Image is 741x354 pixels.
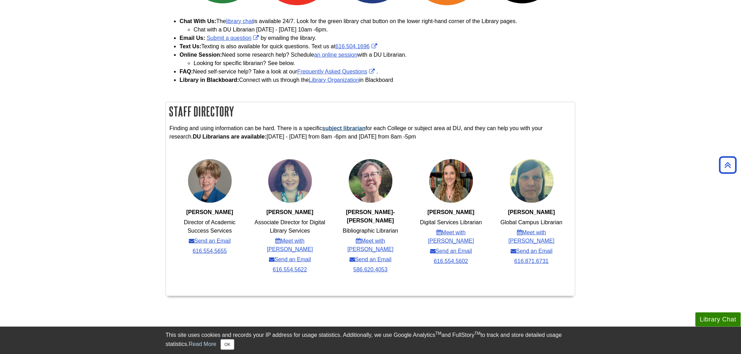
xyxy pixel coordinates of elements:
sup: TM [475,331,480,336]
a: Meet with [PERSON_NAME] [415,228,487,245]
a: Send an Email [189,237,231,245]
a: 616.871.6731 [514,257,549,265]
li: Connect with us through the in Blackboard [180,76,575,84]
strong: [PERSON_NAME] [508,209,555,215]
strong: FAQ: [180,69,193,75]
a: Link opens in new window [335,43,379,49]
button: Library Chat [695,312,741,327]
b: Email Us: [180,35,205,41]
a: 616.554.5602 [434,257,468,265]
h2: Staff Directory [166,102,575,121]
a: Link opens in new window [297,69,376,75]
a: Link opens in new window [207,35,261,41]
li: Director of Academic Success Services [174,218,246,235]
a: Send an Email [430,247,472,255]
a: library chat [226,18,253,24]
a: 616.554.5622 [273,265,307,274]
strong: [PERSON_NAME] [186,209,233,215]
a: Meet with [PERSON_NAME] [334,237,407,254]
a: Meet with [PERSON_NAME] [254,237,326,254]
li: Looking for specific librarian? See below. [194,59,575,68]
li: Need some research help? Schedule with a DU Librarian. [180,51,575,68]
strong: Text Us: [180,43,201,49]
li: by emailing the library. [180,34,575,42]
span: [PERSON_NAME] [428,209,475,215]
a: Send an Email [269,255,311,264]
strong: Library in Blackboard: [180,77,239,83]
a: 616.554.5655 [193,247,227,255]
a: subject librarian [322,125,366,131]
strong: Online Session: [180,52,222,58]
li: The is available 24/7. Look for the green library chat button on the lower right-hand corner of t... [180,17,575,34]
button: Close [221,339,234,350]
a: an online session [314,52,358,58]
a: Send an Email [511,247,553,255]
a: Library Organization [309,77,359,83]
li: Global Campus Librarian [501,218,563,227]
li: Need self-service help? Take a look at our . [180,68,575,76]
strong: [PERSON_NAME] [266,209,313,215]
li: Bibliographic Librarian [343,227,398,235]
strong: [PERSON_NAME]-[PERSON_NAME] [346,209,395,224]
a: Send an Email [349,255,392,264]
p: Finding and using information can be hard. There is a specific for each College or subject area a... [169,124,572,141]
a: Meet with [PERSON_NAME] [496,228,568,245]
li: Digital Services Librarian [420,218,482,227]
div: This site uses cookies and records your IP address for usage statistics. Additionally, we use Goo... [166,331,575,350]
a: Back to Top [717,160,739,170]
sup: TM [435,331,441,336]
a: Read More [189,341,216,347]
a: 586.620.4053 [353,265,388,274]
li: Chat with a DU Librarian [DATE] - [DATE] 10am -6pm. [194,26,575,34]
li: Associate Director for Digital Library Services [254,218,326,235]
b: Chat With Us: [180,18,216,24]
li: Texting is also available for quick questions. Text us at [180,42,575,51]
strong: DU Librarians are available: [193,134,267,140]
